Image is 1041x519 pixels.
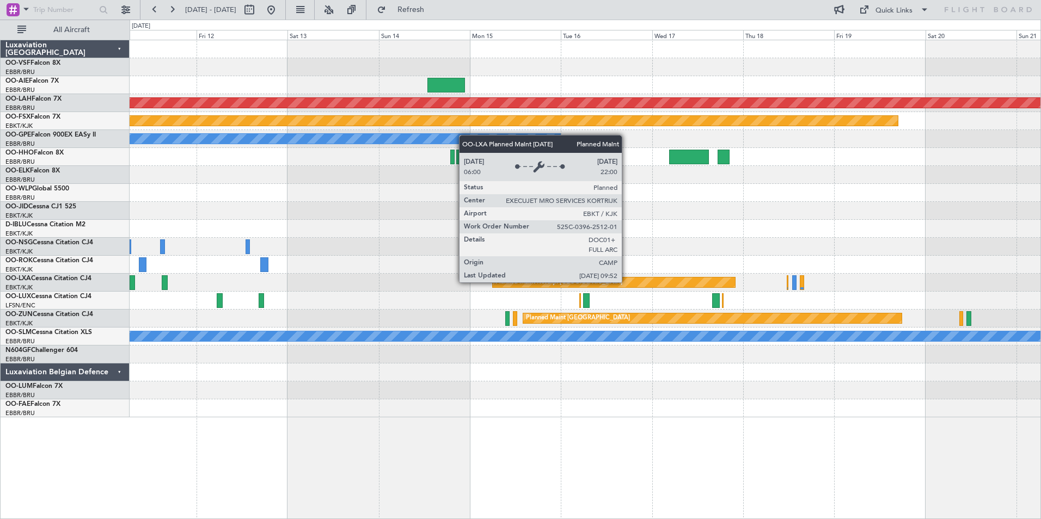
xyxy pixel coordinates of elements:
a: EBBR/BRU [5,104,35,112]
span: OO-LUX [5,293,31,300]
span: OO-WLP [5,186,32,192]
a: EBBR/BRU [5,355,35,363]
span: N604GF [5,347,31,354]
a: EBBR/BRU [5,337,35,345]
a: OO-ROKCessna Citation CJ4 [5,257,93,264]
span: OO-FAE [5,401,30,407]
div: Mon 15 [470,30,561,40]
span: OO-GPE [5,132,31,138]
a: EBKT/KJK [5,230,33,238]
a: EBBR/BRU [5,86,35,94]
div: Wed 17 [652,30,743,40]
button: Refresh [372,1,437,18]
a: OO-LAHFalcon 7X [5,96,62,102]
a: EBKT/KJK [5,265,33,274]
a: OO-JIDCessna CJ1 525 [5,203,76,210]
span: OO-JID [5,203,28,210]
a: OO-AIEFalcon 7X [5,78,59,84]
a: OO-GPEFalcon 900EX EASy II [5,132,96,138]
a: EBBR/BRU [5,68,35,76]
div: Sat 13 [287,30,378,40]
a: LFSN/ENC [5,301,35,310]
a: EBBR/BRU [5,194,35,202]
a: OO-VSFFalcon 8X [5,60,60,66]
a: OO-FSXFalcon 7X [5,114,60,120]
span: D-IBLU [5,221,27,228]
span: OO-ROK [5,257,33,264]
span: OO-FSX [5,114,30,120]
span: OO-LXA [5,275,31,282]
span: OO-NSG [5,239,33,246]
a: OO-LUMFalcon 7X [5,383,63,390]
div: Quick Links [875,5,913,16]
span: Refresh [388,6,434,14]
a: EBBR/BRU [5,140,35,148]
a: EBBR/BRU [5,409,35,417]
a: OO-FAEFalcon 7X [5,401,60,407]
div: Thu 11 [106,30,197,40]
div: Planned Maint [GEOGRAPHIC_DATA] [526,310,630,326]
div: Sat 20 [926,30,1016,40]
a: OO-WLPGlobal 5500 [5,186,69,192]
a: EBBR/BRU [5,391,35,399]
a: OO-LXACessna Citation CJ4 [5,275,91,282]
div: Fri 12 [197,30,287,40]
button: All Aircraft [12,21,118,39]
span: OO-ELK [5,168,30,174]
a: EBBR/BRU [5,158,35,166]
a: OO-SLMCessna Citation XLS [5,329,92,336]
a: OO-HHOFalcon 8X [5,150,64,156]
a: OO-ZUNCessna Citation CJ4 [5,311,93,318]
a: OO-NSGCessna Citation CJ4 [5,239,93,246]
a: OO-ELKFalcon 8X [5,168,60,174]
span: OO-LUM [5,383,33,390]
span: OO-VSF [5,60,30,66]
div: Fri 19 [834,30,925,40]
span: OO-SLM [5,329,32,336]
span: [DATE] - [DATE] [185,5,236,15]
a: EBKT/KJK [5,122,33,130]
span: All Aircraft [28,26,115,34]
span: OO-LAH [5,96,32,102]
div: Thu 18 [743,30,834,40]
a: EBKT/KJK [5,319,33,328]
div: Tue 16 [561,30,652,40]
a: OO-LUXCessna Citation CJ4 [5,293,91,300]
input: Trip Number [33,2,96,18]
span: OO-ZUN [5,311,33,318]
a: EBKT/KJK [5,212,33,220]
a: EBKT/KJK [5,248,33,256]
a: EBKT/KJK [5,283,33,292]
a: N604GFChallenger 604 [5,347,78,354]
a: D-IBLUCessna Citation M2 [5,221,85,228]
span: OO-HHO [5,150,34,156]
div: Planned Maint Kortrijk-[GEOGRAPHIC_DATA] [495,274,622,291]
div: Sun 14 [379,30,470,40]
div: [DATE] [132,22,150,31]
a: EBBR/BRU [5,176,35,184]
button: Quick Links [854,1,934,18]
span: OO-AIE [5,78,29,84]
